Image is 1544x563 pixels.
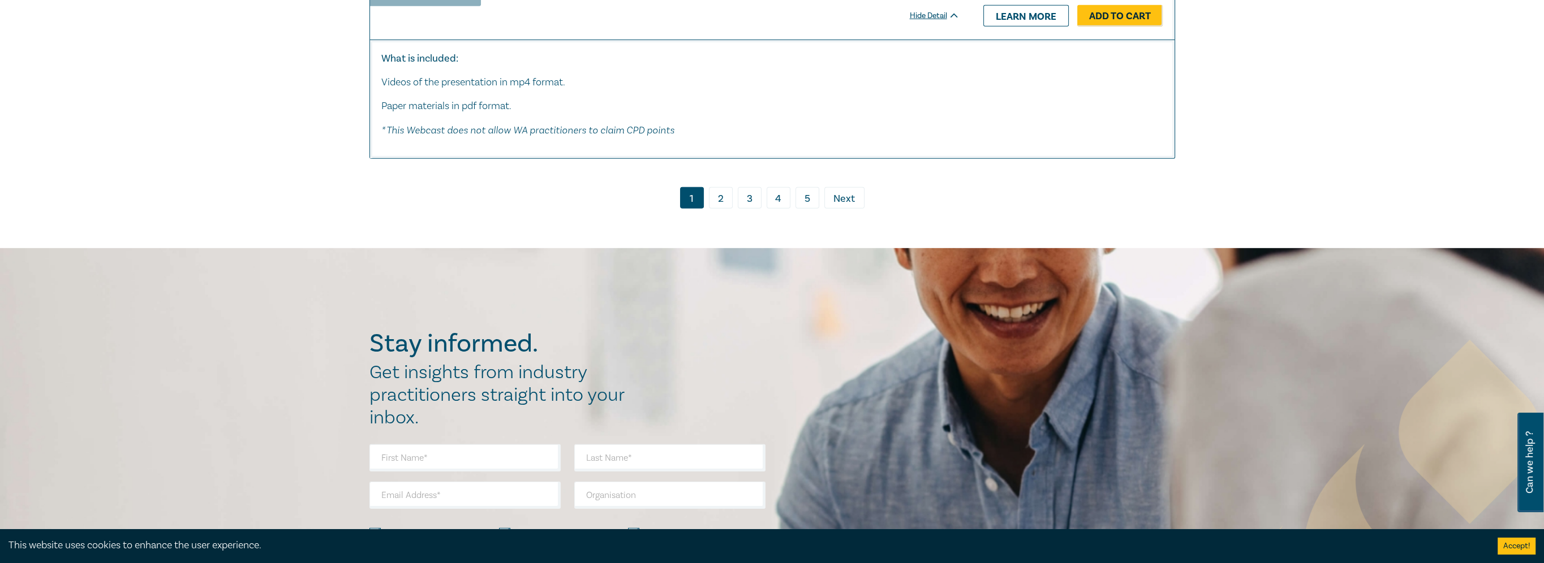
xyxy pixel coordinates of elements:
[983,5,1069,27] a: Learn more
[645,528,690,543] label: Consumer
[369,444,561,471] input: First Name*
[574,444,765,471] input: Last Name*
[381,99,1163,114] p: Paper materials in pdf format.
[910,10,972,21] div: Hide Detail
[369,329,636,358] h2: Stay informed.
[381,52,458,65] strong: What is included:
[767,187,790,209] a: 4
[680,187,704,209] a: 1
[1077,5,1163,27] a: Add to Cart
[738,187,762,209] a: 3
[8,538,1481,553] div: This website uses cookies to enhance the user experience.
[795,187,819,209] a: 5
[381,124,674,136] em: * This Webcast does not allow WA practitioners to claim CPD points
[386,528,490,543] label: Building & Construction
[1498,538,1536,555] button: Accept cookies
[824,187,865,209] a: Next
[516,528,619,543] label: Business and Contracts
[369,361,636,429] h2: Get insights from industry practitioners straight into your inbox.
[369,482,561,509] input: Email Address*
[574,482,765,509] input: Organisation
[709,187,733,209] a: 2
[381,75,1163,90] p: Videos of the presentation in mp4 format.
[1524,419,1535,505] span: Can we help ?
[833,192,855,206] span: Next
